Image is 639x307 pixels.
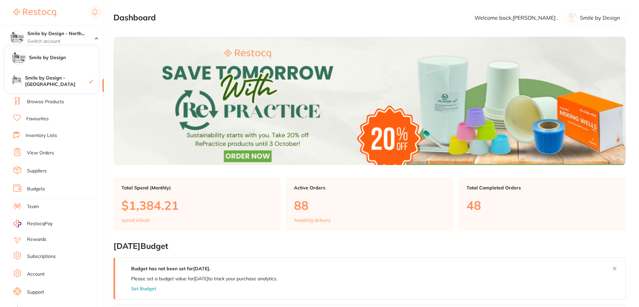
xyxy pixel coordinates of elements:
[27,168,47,174] a: Suppliers
[113,13,156,22] h2: Dashboard
[27,186,45,192] a: Budgets
[466,185,618,190] p: Total Completed Orders
[27,99,64,105] a: Browse Products
[458,177,626,231] a: Total Completed Orders48
[12,51,25,64] img: Smile by Design
[13,220,53,227] a: RestocqPay
[13,5,56,20] a: Restocq Logo
[131,276,277,281] p: Please set a budget value for [DATE] to track your purchase analytics.
[131,286,156,291] button: Set Budget
[27,203,39,210] a: Team
[27,38,95,45] p: Switch account
[121,185,273,190] p: Total Spend (Monthly)
[27,253,56,260] a: Subscriptions
[13,9,56,17] img: Restocq Logo
[121,217,149,223] p: spend in Sept
[10,31,24,44] img: Smile by Design - North Sydney
[294,198,445,212] p: 88
[29,54,98,61] h4: Smile by Design
[27,271,45,278] a: Account
[131,266,210,272] strong: Budget has not been set for [DATE] .
[580,15,620,21] p: Smile by Design
[121,198,273,212] p: $1,384.21
[27,30,95,37] h4: Smile by Design - North Sydney
[13,220,21,227] img: RestocqPay
[113,177,281,231] a: Total Spend (Monthly)$1,384.21spend inSept
[27,289,44,296] a: Support
[26,132,57,139] a: Inventory Lists
[113,242,626,251] h2: [DATE] Budget
[25,75,89,88] h4: Smile by Design - [GEOGRAPHIC_DATA]
[466,198,618,212] p: 48
[27,220,53,227] span: RestocqPay
[113,37,626,165] img: Dashboard
[27,236,46,243] a: Rewards
[27,150,54,156] a: View Orders
[294,185,445,190] p: Active Orders
[294,217,331,223] p: Awaiting delivery
[26,116,49,122] a: Favourites
[286,177,453,231] a: Active Orders88Awaiting delivery
[474,15,558,21] p: Welcome back, [PERSON_NAME] .
[12,74,21,84] img: Smile by Design - North Sydney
